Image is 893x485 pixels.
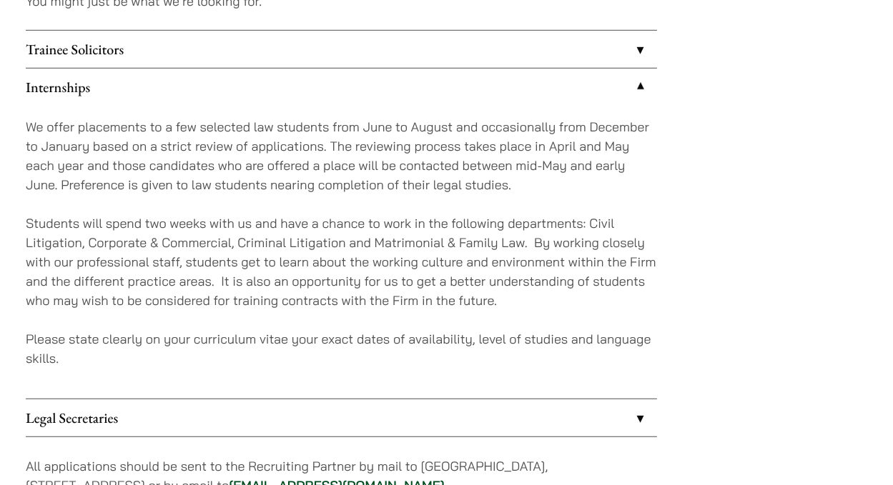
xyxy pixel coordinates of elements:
p: Students will spend two weeks with us and have a chance to work in the following departments: Civ... [26,214,657,310]
a: Legal Secretaries [26,399,657,436]
a: Trainee Solicitors [26,31,657,68]
p: We offer placements to a few selected law students from June to August and occasionally from Dece... [26,117,657,194]
a: Internships [26,69,657,106]
div: Internships [26,106,657,399]
p: Please state clearly on your curriculum vitae your exact dates of availability, level of studies ... [26,329,657,368]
